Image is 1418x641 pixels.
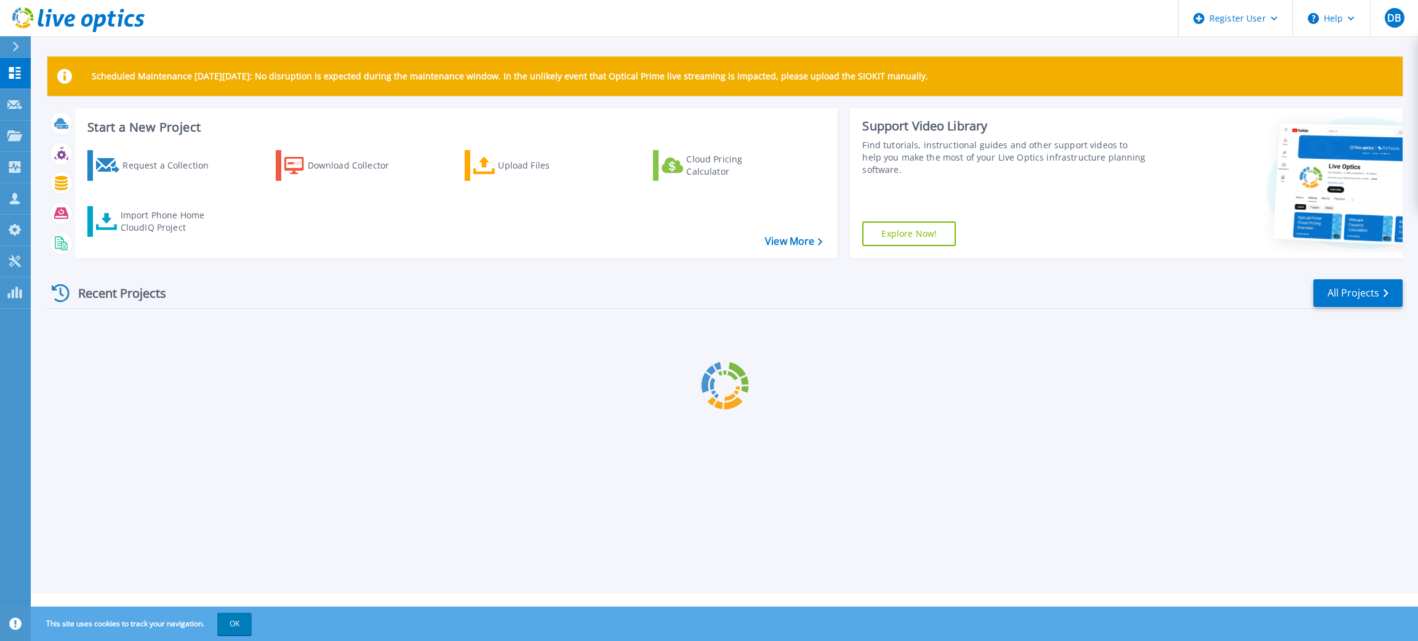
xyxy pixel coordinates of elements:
[686,153,785,178] div: Cloud Pricing Calculator
[498,153,596,178] div: Upload Files
[34,613,252,635] span: This site uses cookies to track your navigation.
[862,221,956,246] a: Explore Now!
[87,121,822,134] h3: Start a New Project
[122,153,221,178] div: Request a Collection
[87,150,225,181] a: Request a Collection
[276,150,413,181] a: Download Collector
[765,236,822,247] a: View More
[653,150,790,181] a: Cloud Pricing Calculator
[862,118,1147,134] div: Support Video Library
[308,153,406,178] div: Download Collector
[1387,13,1401,23] span: DB
[1313,279,1403,307] a: All Projects
[465,150,602,181] a: Upload Files
[217,613,252,635] button: OK
[92,71,928,81] p: Scheduled Maintenance [DATE][DATE]: No disruption is expected during the maintenance window. In t...
[47,278,183,308] div: Recent Projects
[862,139,1147,176] div: Find tutorials, instructional guides and other support videos to help you make the most of your L...
[121,209,217,234] div: Import Phone Home CloudIQ Project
